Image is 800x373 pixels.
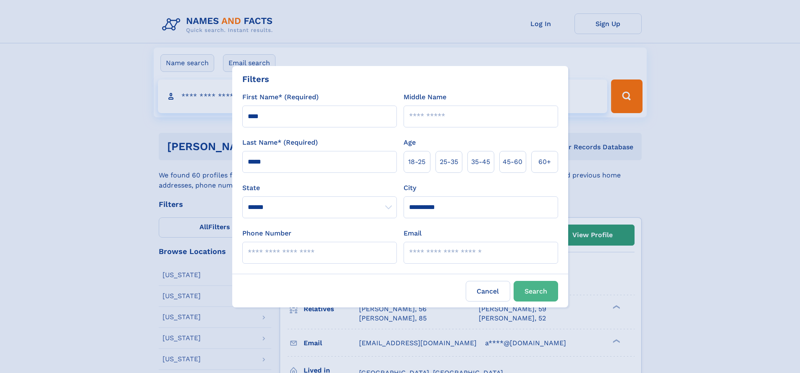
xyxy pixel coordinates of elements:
[514,281,558,302] button: Search
[242,138,318,148] label: Last Name* (Required)
[440,157,458,167] span: 25‑35
[404,138,416,148] label: Age
[538,157,551,167] span: 60+
[404,92,446,102] label: Middle Name
[404,228,422,238] label: Email
[503,157,522,167] span: 45‑60
[466,281,510,302] label: Cancel
[408,157,425,167] span: 18‑25
[404,183,416,193] label: City
[471,157,490,167] span: 35‑45
[242,183,397,193] label: State
[242,228,291,238] label: Phone Number
[242,73,269,85] div: Filters
[242,92,319,102] label: First Name* (Required)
